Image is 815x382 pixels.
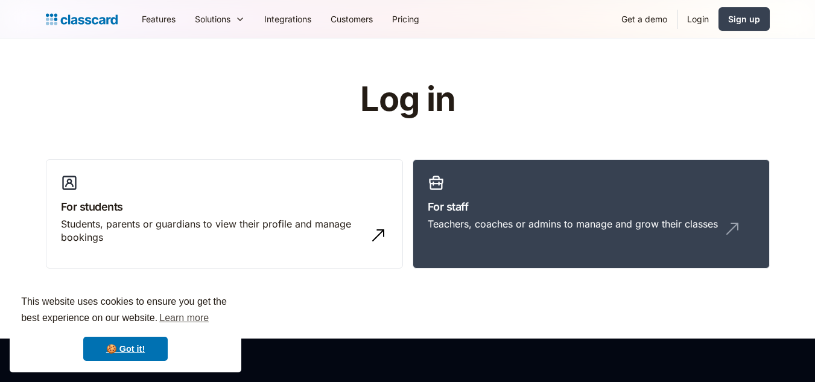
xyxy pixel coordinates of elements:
[216,81,599,118] h1: Log in
[321,5,382,33] a: Customers
[46,159,403,269] a: For studentsStudents, parents or guardians to view their profile and manage bookings
[61,199,388,215] h3: For students
[413,159,770,269] a: For staffTeachers, coaches or admins to manage and grow their classes
[382,5,429,33] a: Pricing
[61,217,364,244] div: Students, parents or guardians to view their profile and manage bookings
[428,217,718,231] div: Teachers, coaches or admins to manage and grow their classes
[10,283,241,372] div: cookieconsent
[157,309,211,327] a: learn more about cookies
[46,11,118,28] a: Logo
[428,199,755,215] h3: For staff
[83,337,168,361] a: dismiss cookie message
[728,13,760,25] div: Sign up
[195,13,230,25] div: Solutions
[718,7,770,31] a: Sign up
[612,5,677,33] a: Get a demo
[185,5,255,33] div: Solutions
[677,5,718,33] a: Login
[132,5,185,33] a: Features
[21,294,230,327] span: This website uses cookies to ensure you get the best experience on our website.
[255,5,321,33] a: Integrations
